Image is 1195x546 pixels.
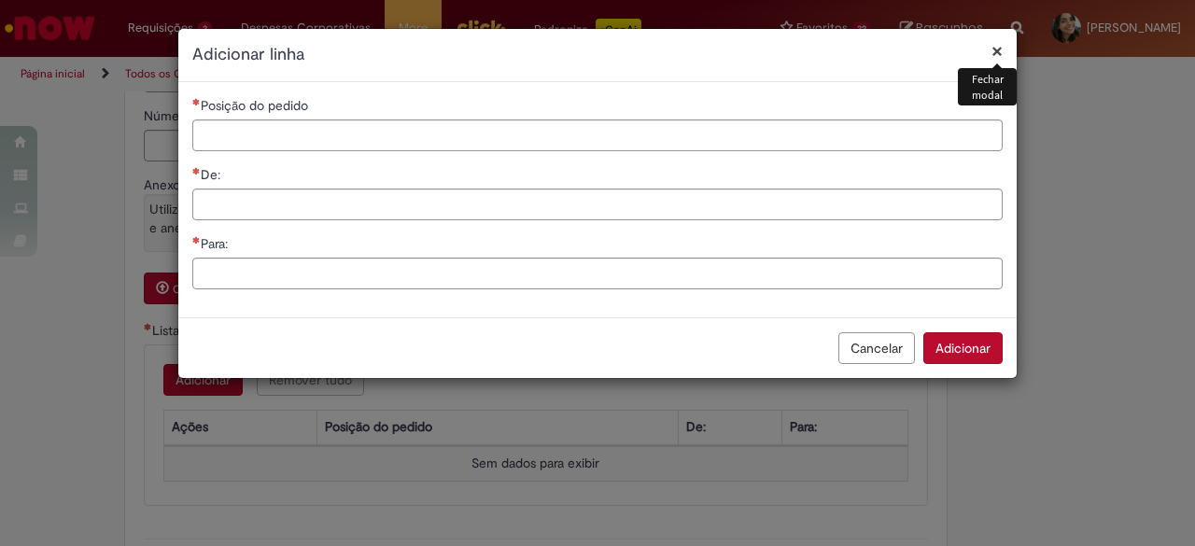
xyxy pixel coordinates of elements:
[192,43,1003,67] h2: Adicionar linha
[958,68,1017,105] div: Fechar modal
[201,166,224,183] span: De:
[201,235,232,252] span: Para:
[192,98,201,105] span: Necessários
[192,236,201,244] span: Necessários
[192,167,201,175] span: Necessários
[923,332,1003,364] button: Adicionar
[192,189,1003,220] input: De:
[201,97,312,114] span: Posição do pedido
[192,119,1003,151] input: Posição do pedido
[838,332,915,364] button: Cancelar
[991,41,1003,61] button: Fechar modal
[192,258,1003,289] input: Para:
